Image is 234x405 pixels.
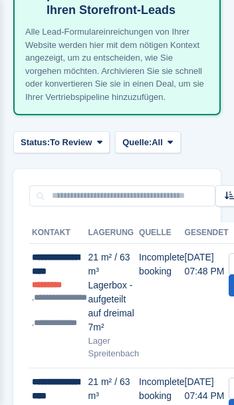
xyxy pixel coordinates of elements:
p: Alle Lead-Formulareinreichungen von Ihrer Website werden hier mit dem nötigen Kontext angezeigt, ... [25,25,209,103]
span: To Review [50,136,92,149]
td: [DATE] 07:48 PM [185,244,229,368]
div: 21 m² / 63 m³ Lagerbox - aufgeteilt auf dreimal 7m² [88,250,140,334]
button: Status: To Review [13,131,110,153]
th: Gesendet [185,222,229,244]
th: Kontakt [29,222,88,244]
span: Quelle: [122,136,152,149]
button: Quelle: All [115,131,180,153]
div: Lager Spreitenbach [88,334,140,360]
span: All [152,136,163,149]
th: Quelle [139,222,184,244]
span: Status: [21,136,50,149]
td: Incomplete booking [139,244,184,368]
th: Lagerung [88,222,140,244]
